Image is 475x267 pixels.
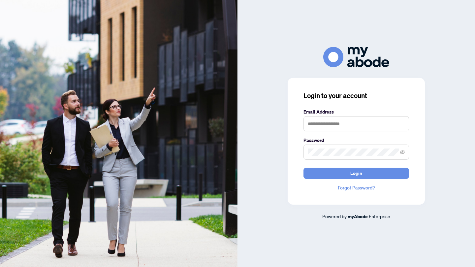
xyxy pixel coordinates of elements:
[323,47,389,67] img: ma-logo
[369,213,390,219] span: Enterprise
[350,168,362,179] span: Login
[322,213,347,219] span: Powered by
[303,184,409,191] a: Forgot Password?
[303,168,409,179] button: Login
[303,91,409,100] h3: Login to your account
[348,213,368,220] a: myAbode
[303,108,409,116] label: Email Address
[303,137,409,144] label: Password
[400,150,405,154] span: eye-invisible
